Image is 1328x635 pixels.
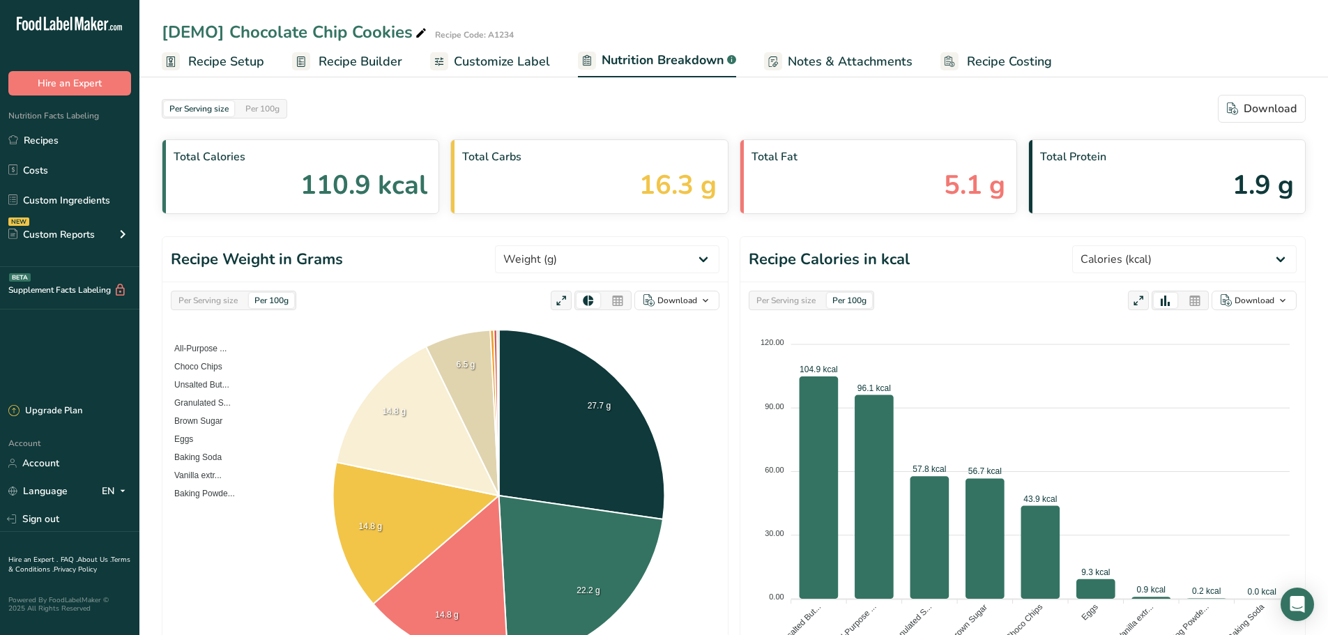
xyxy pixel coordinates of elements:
[639,165,717,205] span: 16.3 g
[164,452,222,462] span: Baking Soda
[1218,95,1306,123] button: Download
[634,291,719,310] button: Download
[164,101,234,116] div: Per Serving size
[164,470,222,480] span: Vanilla extr...
[827,293,872,308] div: Per 100g
[164,489,235,498] span: Baking Powde...
[164,344,227,353] span: All-Purpose ...
[435,29,514,41] div: Recipe Code: A1234
[967,52,1052,71] span: Recipe Costing
[164,362,222,372] span: Choco Chips
[944,165,1005,205] span: 5.1 g
[8,555,58,565] a: Hire an Expert .
[164,398,231,408] span: Granulated S...
[765,401,784,410] tspan: 90.00
[249,293,294,308] div: Per 100g
[769,592,784,601] tspan: 0.00
[8,479,68,503] a: Language
[173,293,243,308] div: Per Serving size
[761,338,784,346] tspan: 120.00
[430,46,550,77] a: Customize Label
[8,71,131,95] button: Hire an Expert
[1235,294,1274,307] div: Download
[8,404,82,418] div: Upgrade Plan
[940,46,1052,77] a: Recipe Costing
[602,51,724,70] span: Nutrition Breakdown
[162,20,429,45] div: [DEMO] Chocolate Chip Cookies
[788,52,913,71] span: Notes & Attachments
[188,52,264,71] span: Recipe Setup
[1040,148,1294,165] span: Total Protein
[8,555,130,574] a: Terms & Conditions .
[164,416,222,426] span: Brown Sugar
[765,466,784,474] tspan: 60.00
[102,483,131,500] div: EN
[749,248,910,271] h1: Recipe Calories in kcal
[1227,100,1297,117] div: Download
[8,227,95,242] div: Custom Reports
[240,101,285,116] div: Per 100g
[164,434,193,444] span: Eggs
[454,52,550,71] span: Customize Label
[77,555,111,565] a: About Us .
[751,293,821,308] div: Per Serving size
[462,148,716,165] span: Total Carbs
[292,46,402,77] a: Recipe Builder
[9,273,31,282] div: BETA
[174,148,427,165] span: Total Calories
[164,380,229,390] span: Unsalted But...
[657,294,697,307] div: Download
[54,565,97,574] a: Privacy Policy
[8,217,29,226] div: NEW
[171,248,343,271] h1: Recipe Weight in Grams
[751,148,1005,165] span: Total Fat
[61,555,77,565] a: FAQ .
[1212,291,1297,310] button: Download
[765,529,784,537] tspan: 30.00
[1232,165,1294,205] span: 1.9 g
[319,52,402,71] span: Recipe Builder
[764,46,913,77] a: Notes & Attachments
[1281,588,1314,621] div: Open Intercom Messenger
[1080,602,1100,622] tspan: Eggs
[162,46,264,77] a: Recipe Setup
[300,165,427,205] span: 110.9 kcal
[8,596,131,613] div: Powered By FoodLabelMaker © 2025 All Rights Reserved
[578,45,736,78] a: Nutrition Breakdown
